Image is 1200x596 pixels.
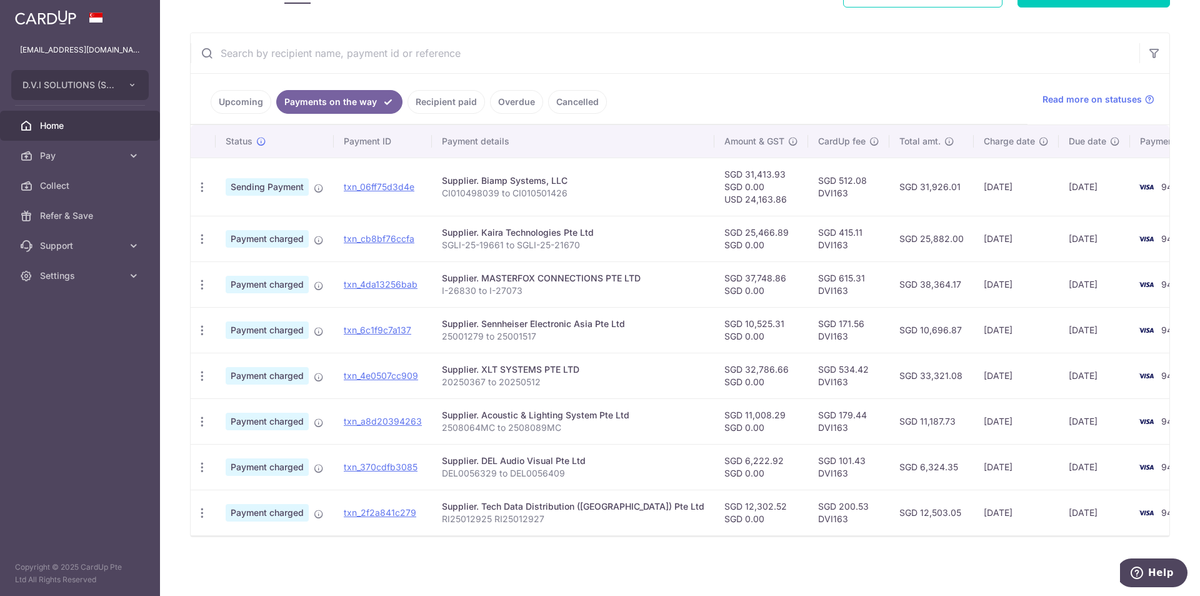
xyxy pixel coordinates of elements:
img: Bank Card [1134,414,1159,429]
span: 9406 [1161,325,1184,335]
span: Payment charged [226,276,309,293]
img: Bank Card [1134,368,1159,383]
p: CI010498039 to CI010501426 [442,187,704,200]
td: [DATE] [974,307,1059,353]
td: [DATE] [1059,490,1130,535]
td: SGD 31,926.01 [889,158,974,216]
button: D.V.I SOLUTIONS (S) PTE. LTD. [11,70,149,100]
td: SGD 171.56 DVI163 [808,307,889,353]
span: Home [40,119,122,132]
span: Payment charged [226,230,309,248]
a: txn_4e0507cc909 [344,370,418,381]
span: 9406 [1161,416,1184,427]
td: [DATE] [974,490,1059,535]
span: Due date [1069,135,1106,148]
td: SGD 101.43 DVI163 [808,444,889,490]
div: Supplier. XLT SYSTEMS PTE LTD [442,363,704,376]
p: 20250367 to 20250512 [442,376,704,388]
p: [EMAIL_ADDRESS][DOMAIN_NAME] [20,44,140,56]
span: CardUp fee [818,135,866,148]
td: SGD 33,321.08 [889,353,974,398]
img: Bank Card [1134,505,1159,520]
td: [DATE] [974,398,1059,444]
span: Payment charged [226,321,309,339]
a: txn_6c1f9c7a137 [344,325,411,335]
span: 9406 [1161,370,1184,381]
th: Payment details [432,125,714,158]
td: [DATE] [974,158,1059,216]
span: 9406 [1161,462,1184,472]
td: SGD 6,222.92 SGD 0.00 [714,444,808,490]
div: Supplier. DEL Audio Visual Pte Ltd [442,455,704,467]
span: Payment charged [226,458,309,476]
p: 2508064MC to 2508089MC [442,422,704,434]
td: SGD 31,413.93 SGD 0.00 USD 24,163.86 [714,158,808,216]
img: Bank Card [1134,277,1159,292]
td: [DATE] [1059,353,1130,398]
span: 9406 [1161,507,1184,518]
td: [DATE] [1059,158,1130,216]
td: [DATE] [1059,216,1130,261]
td: SGD 38,364.17 [889,261,974,307]
td: SGD 6,324.35 [889,444,974,490]
div: Supplier. Kaira Technologies Pte Ltd [442,226,704,239]
a: Payments on the way [276,90,402,114]
td: [DATE] [974,444,1059,490]
a: txn_2f2a841c279 [344,507,416,518]
td: SGD 25,466.89 SGD 0.00 [714,216,808,261]
span: 9406 [1161,233,1184,244]
td: SGD 37,748.86 SGD 0.00 [714,261,808,307]
p: RI25012925 RI25012927 [442,513,704,525]
td: SGD 512.08 DVI163 [808,158,889,216]
span: Payment charged [226,413,309,430]
span: Read more on statuses [1042,93,1142,106]
td: [DATE] [1059,398,1130,444]
a: Upcoming [211,90,271,114]
span: Charge date [984,135,1035,148]
span: 9406 [1161,279,1184,290]
a: txn_a8d20394263 [344,416,422,427]
td: SGD 534.42 DVI163 [808,353,889,398]
img: CardUp [15,10,76,25]
span: Total amt. [899,135,941,148]
span: Amount & GST [724,135,784,148]
td: SGD 25,882.00 [889,216,974,261]
td: [DATE] [1059,444,1130,490]
a: Recipient paid [407,90,485,114]
th: Payment ID [334,125,432,158]
span: Payment charged [226,504,309,522]
a: txn_06ff75d3d4e [344,181,414,192]
a: Overdue [490,90,543,114]
td: [DATE] [974,353,1059,398]
div: Supplier. Biamp Systems, LLC [442,174,704,187]
span: Refer & Save [40,210,122,222]
img: Bank Card [1134,323,1159,338]
span: Support [40,240,122,252]
input: Search by recipient name, payment id or reference [191,33,1139,73]
td: SGD 11,187.73 [889,398,974,444]
span: Pay [40,149,122,162]
td: SGD 10,696.87 [889,307,974,353]
td: SGD 11,008.29 SGD 0.00 [714,398,808,444]
img: Bank Card [1134,231,1159,246]
td: [DATE] [1059,261,1130,307]
td: SGD 415.11 DVI163 [808,216,889,261]
td: SGD 10,525.31 SGD 0.00 [714,307,808,353]
span: Payment charged [226,367,309,385]
span: Sending Payment [226,178,309,196]
a: Read more on statuses [1042,93,1154,106]
span: 9406 [1161,181,1184,192]
div: Supplier. Sennheiser Electronic Asia Pte Ltd [442,318,704,330]
td: SGD 179.44 DVI163 [808,398,889,444]
span: Status [226,135,252,148]
td: SGD 12,503.05 [889,490,974,535]
td: [DATE] [974,261,1059,307]
span: D.V.I SOLUTIONS (S) PTE. LTD. [22,79,115,91]
a: txn_370cdfb3085 [344,462,417,472]
p: DEL0056329 to DEL0056409 [442,467,704,480]
div: Supplier. Acoustic & Lighting System Pte Ltd [442,409,704,422]
p: 25001279 to 25001517 [442,330,704,343]
iframe: Opens a widget where you can find more information [1120,558,1187,590]
a: Cancelled [548,90,607,114]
